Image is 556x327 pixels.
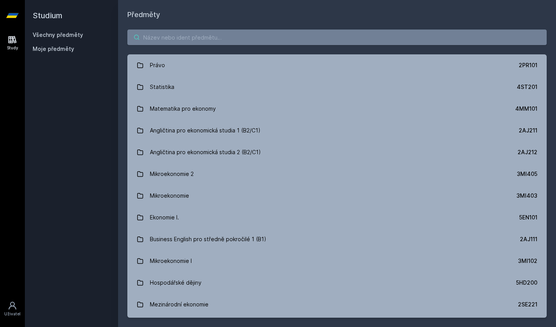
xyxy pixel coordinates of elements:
h1: Předměty [127,9,547,20]
a: Mikroekonomie 3MI403 [127,185,547,207]
a: Matematika pro ekonomy 4MM101 [127,98,547,120]
div: Angličtina pro ekonomická studia 2 (B2/C1) [150,144,261,160]
a: Hospodářské dějiny 5HD200 [127,272,547,294]
a: Statistika 4ST201 [127,76,547,98]
a: Angličtina pro ekonomická studia 2 (B2/C1) 2AJ212 [127,141,547,163]
div: 5HD200 [516,279,537,287]
div: Statistika [150,79,174,95]
div: 2AJ212 [518,148,537,156]
div: Hospodářské dějiny [150,275,202,290]
div: Mikroekonomie 2 [150,166,194,182]
a: Angličtina pro ekonomická studia 1 (B2/C1) 2AJ211 [127,120,547,141]
div: 2AJ111 [520,235,537,243]
div: Uživatel [4,311,21,317]
div: 4MM101 [515,105,537,113]
a: Právo 2PR101 [127,54,547,76]
a: Všechny předměty [33,31,83,38]
a: Mikroekonomie 2 3MI405 [127,163,547,185]
div: Study [7,45,18,51]
input: Název nebo ident předmětu… [127,30,547,45]
div: 4ST201 [517,83,537,91]
div: Mezinárodní ekonomie [150,297,208,312]
a: Business English pro středně pokročilé 1 (B1) 2AJ111 [127,228,547,250]
div: Mikroekonomie I [150,253,192,269]
a: Ekonomie I. 5EN101 [127,207,547,228]
div: Angličtina pro ekonomická studia 1 (B2/C1) [150,123,261,138]
span: Moje předměty [33,45,74,53]
div: Právo [150,57,165,73]
div: Mikroekonomie [150,188,189,204]
a: Uživatel [2,297,23,321]
a: Mikroekonomie I 3MI102 [127,250,547,272]
a: Study [2,31,23,55]
div: Ekonomie I. [150,210,179,225]
div: Matematika pro ekonomy [150,101,216,117]
div: 2AJ211 [519,127,537,134]
div: 2PR101 [519,61,537,69]
div: Business English pro středně pokročilé 1 (B1) [150,231,266,247]
div: 3MI403 [516,192,537,200]
div: 3MI405 [517,170,537,178]
div: 2SE221 [518,301,537,308]
div: 5EN101 [519,214,537,221]
a: Mezinárodní ekonomie 2SE221 [127,294,547,315]
div: 3MI102 [518,257,537,265]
